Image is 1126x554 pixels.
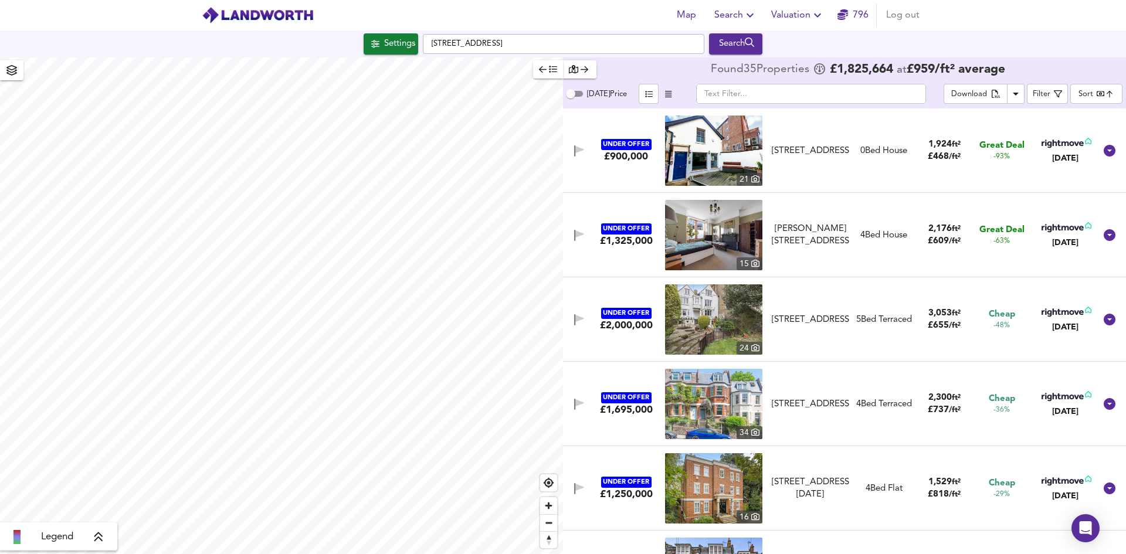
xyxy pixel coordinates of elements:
[772,145,849,157] div: [STREET_ADDRESS]
[1039,490,1091,502] div: [DATE]
[952,478,961,486] span: ft²
[771,7,825,23] span: Valuation
[928,490,961,499] span: £ 818
[600,488,653,501] div: £1,250,000
[665,369,762,439] a: property thumbnail 34
[709,33,762,55] button: Search
[665,115,762,186] a: property thumbnail 21
[866,482,903,495] div: 4 Bed Flat
[672,7,700,23] span: Map
[709,33,762,55] div: Run Your Search
[1103,397,1117,411] svg: Show Details
[1071,514,1100,542] div: Open Intercom Messenger
[951,88,987,101] div: Download
[928,140,952,149] span: 1,924
[928,237,961,246] span: £ 609
[712,36,759,52] div: Search
[856,398,912,410] div: 4 Bed Terraced
[928,225,952,233] span: 2,176
[540,532,557,548] span: Reset bearing to north
[601,477,652,488] div: UNDER OFFER
[1078,89,1093,100] div: Sort
[834,4,871,27] button: 796
[1039,321,1091,333] div: [DATE]
[1027,84,1068,104] button: Filter
[587,90,627,98] span: [DATE] Price
[993,321,1010,331] span: -48%
[1103,481,1117,495] svg: Show Details
[665,453,762,524] img: property thumbnail
[665,115,762,186] img: property thumbnail
[944,84,1008,104] button: Download
[665,284,762,355] a: property thumbnail 24
[540,474,557,491] button: Find my location
[949,491,961,498] span: / ft²
[711,64,812,76] div: Found 35 Propert ies
[881,4,924,27] button: Log out
[856,314,912,326] div: 5 Bed Terraced
[886,7,920,23] span: Log out
[772,223,849,248] div: [PERSON_NAME][STREET_ADDRESS]
[830,64,893,76] span: £ 1,825,664
[563,446,1126,531] div: UNDER OFFER£1,250,000 property thumbnail 16 [STREET_ADDRESS][DATE]4Bed Flat1,529ft²£818/ft²Cheap-...
[928,478,952,487] span: 1,529
[696,84,926,104] input: Text Filter...
[41,530,73,544] span: Legend
[665,453,762,524] a: property thumbnail 16
[772,314,849,326] div: [STREET_ADDRESS]
[540,514,557,531] button: Zoom out
[601,308,652,319] div: UNDER OFFER
[928,321,961,330] span: £ 655
[600,319,653,332] div: £2,000,000
[767,314,854,326] div: Hornsey Lane, London, N6
[767,145,854,157] div: Northwood Road, London, N6
[540,497,557,514] button: Zoom in
[604,150,648,163] div: £900,000
[563,277,1126,362] div: UNDER OFFER£2,000,000 property thumbnail 24 [STREET_ADDRESS]5Bed Terraced3,053ft²£655/ft²Cheap-48...
[601,392,652,403] div: UNDER OFFER
[665,200,762,270] img: property thumbnail
[540,531,557,548] button: Reset bearing to north
[737,426,762,439] div: 34
[737,342,762,355] div: 24
[949,322,961,329] span: / ft²
[837,7,869,23] a: 796
[665,200,762,270] a: property thumbnail 15
[928,309,952,318] span: 3,053
[944,84,1025,104] div: split button
[384,36,415,52] div: Settings
[1039,406,1091,417] div: [DATE]
[767,4,829,27] button: Valuation
[1007,84,1025,104] button: Download Results
[1039,152,1091,164] div: [DATE]
[979,224,1025,236] span: Great Deal
[952,394,961,402] span: ft²
[772,476,849,501] div: [STREET_ADDRESS][DATE]
[737,511,762,524] div: 16
[993,490,1010,499] span: -29%
[563,193,1126,277] div: UNDER OFFER£1,325,000 property thumbnail 15 [PERSON_NAME][STREET_ADDRESS]4Bed House2,176ft²£609/f...
[989,477,1015,490] span: Cheap
[928,152,961,161] span: £ 468
[710,4,762,27] button: Search
[928,393,952,402] span: 2,300
[993,405,1010,415] span: -36%
[202,6,314,24] img: logo
[737,173,762,186] div: 21
[860,229,907,242] div: 4 Bed House
[563,362,1126,446] div: UNDER OFFER£1,695,000 property thumbnail 34 [STREET_ADDRESS]4Bed Terraced2,300ft²£737/ft²Cheap-36...
[993,152,1010,162] span: -93%
[600,234,653,247] div: £1,325,000
[1033,88,1050,101] div: Filter
[665,284,762,355] img: property thumbnail
[540,515,557,531] span: Zoom out
[1103,144,1117,158] svg: Show Details
[897,64,907,76] span: at
[737,257,762,270] div: 15
[989,393,1015,405] span: Cheap
[860,145,907,157] div: 0 Bed House
[665,369,762,439] img: property thumbnail
[423,34,704,54] input: Enter a location...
